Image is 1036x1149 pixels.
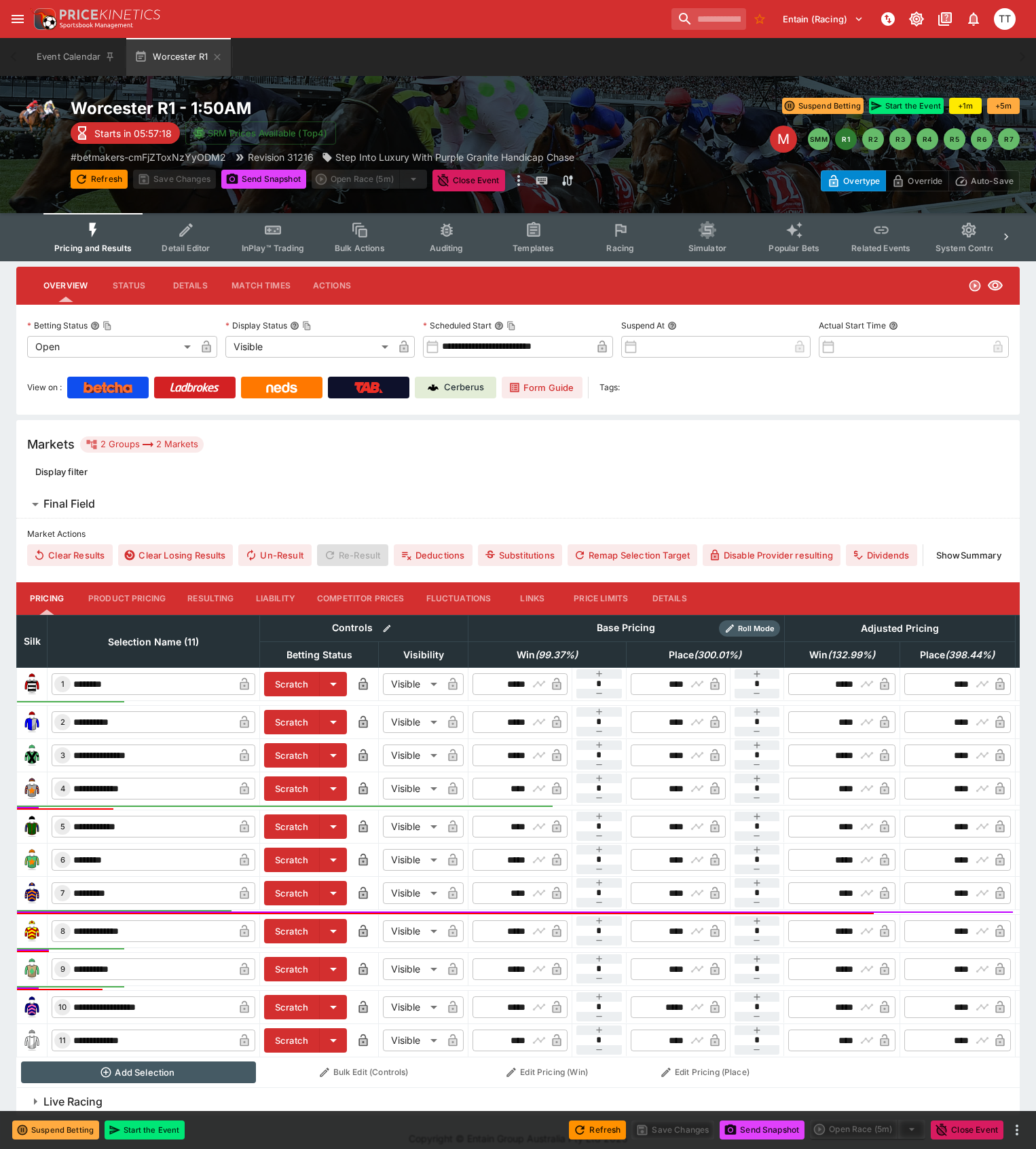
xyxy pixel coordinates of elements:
[301,269,363,302] button: Actions
[821,170,1020,191] div: Start From
[808,128,1020,150] nav: pagination navigation
[264,776,320,801] button: Scratch
[105,1120,185,1139] button: Start the Event
[27,336,196,358] div: Open
[27,461,96,483] button: Display filter
[58,784,68,793] span: 4
[654,647,756,663] span: Place(300.01%)
[160,269,221,302] button: Details
[238,544,311,566] button: Un-Result
[383,920,442,942] div: Visible
[688,243,726,253] span: Simulator
[876,7,900,31] button: NOT Connected to PK
[478,544,563,566] button: Substitutions
[264,743,320,768] button: Scratch
[383,958,442,980] div: Visible
[948,170,1020,191] button: Auto-Save
[86,436,198,453] div: 2 Groups 2 Markets
[733,623,780,635] span: Roll Mode
[846,544,917,566] button: Dividends
[225,320,287,331] p: Display Status
[378,620,396,637] button: Bulk edit
[43,1095,103,1109] h6: Live Racing
[264,672,320,696] button: Scratch
[60,10,160,20] img: PriceKinetics
[769,243,819,253] span: Popular Bets
[808,128,830,150] button: SMM
[21,920,43,942] img: runner 8
[29,38,124,76] button: Event Calendar
[383,778,442,799] div: Visible
[58,751,68,760] span: 3
[126,38,231,76] button: Worcester R1
[933,7,957,31] button: Documentation
[494,321,504,331] button: Scheduled StartCopy To Clipboard
[264,919,320,943] button: Scratch
[312,170,427,189] div: split button
[77,582,177,615] button: Product Pricing
[383,816,442,837] div: Visible
[770,126,797,153] div: Edit Meeting
[21,849,43,871] img: runner 6
[568,544,697,566] button: Remap Selection Target
[502,647,593,663] span: Win(99.37%)
[185,121,336,145] button: SRM Prices Available (Top4)
[170,382,219,393] img: Ladbrokes
[30,5,57,33] img: PriceKinetics Logo
[929,544,1009,566] button: ShowSummary
[21,673,43,695] img: runner 1
[961,7,986,31] button: Notifications
[264,814,320,839] button: Scratch
[16,582,77,615] button: Pricing
[383,996,442,1018] div: Visible
[94,126,172,140] p: Starts in 05:57:18
[862,128,884,150] button: R2
[639,582,700,615] button: Details
[12,1120,99,1139] button: Suspend Betting
[994,8,1016,30] div: Tala Taufale
[264,710,320,734] button: Scratch
[606,243,634,253] span: Racing
[58,855,68,865] span: 6
[58,679,67,689] span: 1
[290,321,299,331] button: Display StatusCopy To Clipboard
[266,382,297,393] img: Neds
[317,544,388,566] span: Re-Result
[671,8,746,30] input: search
[987,278,1003,294] svg: Visible
[58,964,68,974] span: 9
[21,1061,256,1083] button: Add Selection
[21,882,43,904] img: runner 7
[782,98,864,114] button: Suspend Betting
[775,8,872,30] button: Select Tenant
[905,647,1010,663] span: Place(398.44%)
[27,436,75,452] h5: Markets
[354,382,383,393] img: TabNZ
[264,848,320,872] button: Scratch
[432,170,505,191] button: Close Event
[264,1028,320,1053] button: Scratch
[703,544,840,566] button: Disable Provider resulting
[225,336,394,358] div: Visible
[335,150,574,164] p: Step Into Luxury With Purple Granite Handicap Chase
[936,243,1002,253] span: System Controls
[945,647,995,663] em: ( 398.44 %)
[21,745,43,766] img: runner 3
[264,957,320,981] button: Scratch
[889,128,911,150] button: R3
[473,1061,623,1083] button: Edit Pricing (Win)
[719,620,780,637] div: Show/hide Price Roll mode configuration.
[27,320,88,331] p: Betting Status
[322,150,574,164] div: Step Into Luxury With Purple Granite Handicap Chase
[428,382,439,393] img: Cerberus
[569,1120,626,1139] button: Refresh
[987,98,1020,114] button: +5m
[383,745,442,766] div: Visible
[21,778,43,799] img: runner 4
[535,647,578,663] em: ( 99.37 %)
[16,98,60,141] img: horse_racing.png
[1009,1122,1025,1138] button: more
[415,582,502,615] button: Fluctuations
[383,849,442,871] div: Visible
[58,926,68,936] span: 8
